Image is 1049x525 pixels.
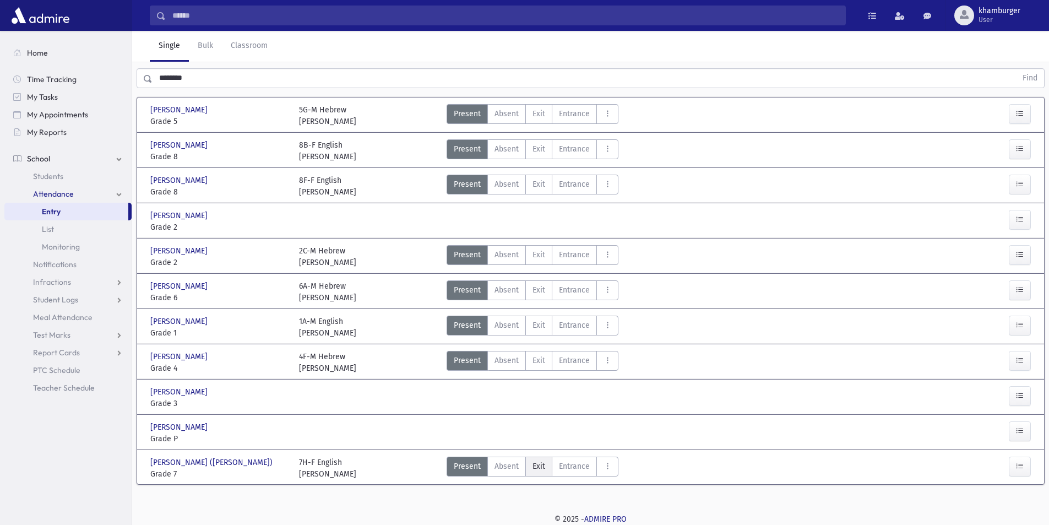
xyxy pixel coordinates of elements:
[454,284,481,296] span: Present
[150,327,288,339] span: Grade 1
[4,379,132,397] a: Teacher Schedule
[4,361,132,379] a: PTC Schedule
[559,355,590,366] span: Entrance
[454,461,481,472] span: Present
[4,273,132,291] a: Infractions
[299,316,356,339] div: 1A-M English [PERSON_NAME]
[33,171,63,181] span: Students
[150,139,210,151] span: [PERSON_NAME]
[299,245,356,268] div: 2C-M Hebrew [PERSON_NAME]
[150,433,288,445] span: Grade P
[532,284,545,296] span: Exit
[559,284,590,296] span: Entrance
[4,308,132,326] a: Meal Attendance
[447,175,618,198] div: AttTypes
[4,44,132,62] a: Home
[150,257,288,268] span: Grade 2
[4,88,132,106] a: My Tasks
[4,291,132,308] a: Student Logs
[150,31,189,62] a: Single
[532,355,545,366] span: Exit
[150,292,288,304] span: Grade 6
[33,330,70,340] span: Test Marks
[150,351,210,362] span: [PERSON_NAME]
[299,175,356,198] div: 8F-F English [PERSON_NAME]
[4,238,132,256] a: Monitoring
[559,143,590,155] span: Entrance
[33,312,93,322] span: Meal Attendance
[150,386,210,398] span: [PERSON_NAME]
[4,150,132,167] a: School
[494,461,519,472] span: Absent
[27,110,88,120] span: My Appointments
[447,351,618,374] div: AttTypes
[27,154,50,164] span: School
[33,348,80,358] span: Report Cards
[454,249,481,261] span: Present
[447,316,618,339] div: AttTypes
[299,104,356,127] div: 5G-M Hebrew [PERSON_NAME]
[454,355,481,366] span: Present
[494,320,519,331] span: Absent
[150,421,210,433] span: [PERSON_NAME]
[4,106,132,123] a: My Appointments
[559,320,590,331] span: Entrance
[532,320,545,331] span: Exit
[559,249,590,261] span: Entrance
[33,295,78,305] span: Student Logs
[447,280,618,304] div: AttTypes
[33,277,71,287] span: Infractions
[532,249,545,261] span: Exit
[4,123,132,141] a: My Reports
[532,178,545,190] span: Exit
[42,242,80,252] span: Monitoring
[150,175,210,186] span: [PERSON_NAME]
[150,468,288,480] span: Grade 7
[150,245,210,257] span: [PERSON_NAME]
[27,92,58,102] span: My Tasks
[150,362,288,374] span: Grade 4
[222,31,276,62] a: Classroom
[150,221,288,233] span: Grade 2
[454,108,481,120] span: Present
[494,108,519,120] span: Absent
[27,74,77,84] span: Time Tracking
[494,355,519,366] span: Absent
[559,108,590,120] span: Entrance
[150,116,288,127] span: Grade 5
[447,104,618,127] div: AttTypes
[979,15,1020,24] span: User
[454,143,481,155] span: Present
[4,185,132,203] a: Attendance
[150,151,288,163] span: Grade 8
[299,139,356,163] div: 8B-F English [PERSON_NAME]
[166,6,845,25] input: Search
[150,210,210,221] span: [PERSON_NAME]
[559,178,590,190] span: Entrance
[4,71,132,88] a: Time Tracking
[150,280,210,292] span: [PERSON_NAME]
[189,31,222,62] a: Bulk
[9,4,72,26] img: AdmirePro
[4,167,132,185] a: Students
[447,139,618,163] div: AttTypes
[4,256,132,273] a: Notifications
[27,48,48,58] span: Home
[4,203,128,220] a: Entry
[299,351,356,374] div: 4F-M Hebrew [PERSON_NAME]
[299,457,356,480] div: 7H-F English [PERSON_NAME]
[33,365,80,375] span: PTC Schedule
[494,249,519,261] span: Absent
[494,178,519,190] span: Absent
[1016,69,1044,88] button: Find
[33,189,74,199] span: Attendance
[494,143,519,155] span: Absent
[979,7,1020,15] span: khamburger
[150,104,210,116] span: [PERSON_NAME]
[150,457,275,468] span: [PERSON_NAME] ([PERSON_NAME])
[532,143,545,155] span: Exit
[150,513,1031,525] div: © 2025 -
[4,344,132,361] a: Report Cards
[150,186,288,198] span: Grade 8
[454,320,481,331] span: Present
